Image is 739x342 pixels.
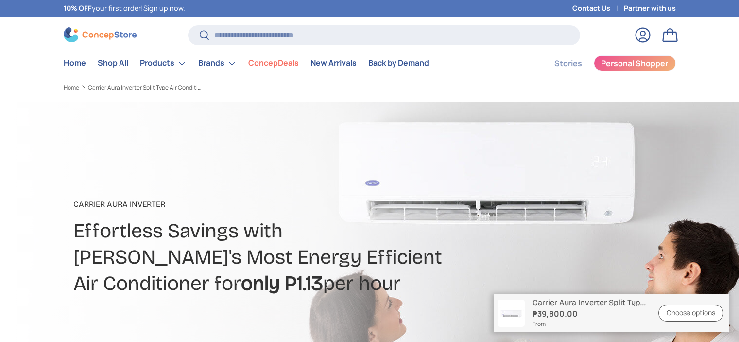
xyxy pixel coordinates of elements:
summary: Products [134,54,192,73]
span: Personal Shopper [601,59,668,67]
strong: 10% OFF [64,3,92,13]
a: Brands [198,54,237,73]
span: From [533,320,647,328]
a: Home [64,85,79,90]
a: Personal Shopper [594,55,676,71]
nav: Secondary [531,54,676,73]
strong: ₱39,800.00 [533,308,647,320]
a: Home [64,54,86,72]
p: CARRIER AURA INVERTER [73,198,447,210]
a: New Arrivals [310,54,357,72]
p: Carrier Aura Inverter Split Type Air Conditioner [533,298,647,307]
summary: Brands [192,54,242,73]
a: Partner with us [624,3,676,14]
nav: Primary [64,54,429,73]
a: Back by Demand [368,54,429,72]
a: Shop All [98,54,128,72]
strong: only P1.13 [241,271,323,295]
p: your first order! . [64,3,185,14]
h2: Effortless Savings with [PERSON_NAME]'s Most Energy Efficient Air Conditioner for per hour [73,218,447,296]
img: ConcepStore [64,27,137,42]
nav: Breadcrumbs [64,83,388,92]
a: Sign up now [143,3,183,13]
a: Products [140,54,187,73]
a: Stories [554,54,582,73]
a: Carrier Aura Inverter Split Type Air Conditioner [88,85,205,90]
a: Choose options [658,305,723,322]
a: ConcepDeals [248,54,299,72]
a: Contact Us [572,3,624,14]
